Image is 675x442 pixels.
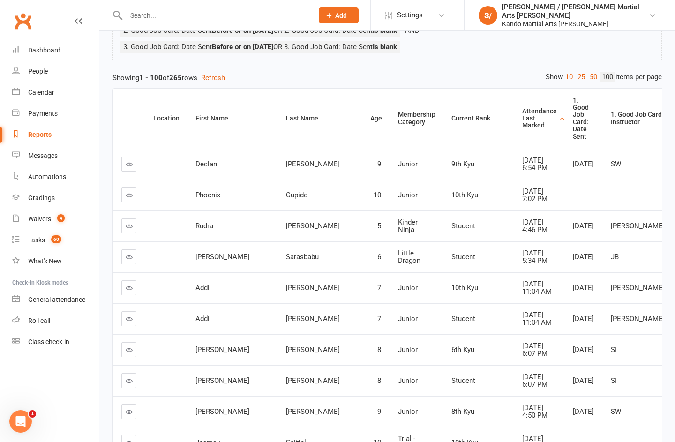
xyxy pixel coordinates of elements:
a: 25 [575,72,587,82]
a: Reports [12,124,99,145]
span: [PERSON_NAME] [611,222,665,230]
span: [DATE] 6:54 PM [522,156,547,172]
div: Last Name [286,115,354,122]
span: [PERSON_NAME] [195,345,249,354]
a: What's New [12,251,99,272]
span: 2. Good Job Card: Date Sent [123,26,273,35]
div: What's New [28,257,62,265]
a: Payments [12,103,99,124]
span: [DATE] 5:34 PM [522,249,547,265]
div: Waivers [28,215,51,223]
span: 7 [377,284,381,292]
span: 7 [377,315,381,323]
div: Current Rank [451,115,506,122]
span: 10th Kyu [451,191,478,199]
span: 4 [57,214,65,222]
span: [PERSON_NAME] [286,315,340,323]
div: General attendance [28,296,85,303]
div: Payments [28,110,58,117]
span: Kinder Ninja [398,218,418,234]
span: [PERSON_NAME] [195,253,249,261]
span: [DATE] 6:07 PM [522,342,547,358]
iframe: Intercom live chat [9,410,32,433]
span: [DATE] 11:04 AM [522,311,552,327]
div: Showing of rows [112,72,662,83]
a: People [12,61,99,82]
a: Gradings [12,187,99,209]
span: Rudra [195,222,213,230]
div: Automations [28,173,66,180]
span: 8 [377,376,381,385]
span: 9 [377,407,381,416]
span: [PERSON_NAME] [286,160,340,168]
span: Junior [398,376,418,385]
a: Clubworx [11,9,35,33]
div: 1. Good Job Card: Instructor [611,111,666,126]
span: 3. Good Job Card: Date Sent [123,43,273,51]
strong: Is blank [373,26,397,35]
span: [DATE] [573,222,594,230]
span: [DATE] 4:50 PM [522,404,547,420]
a: Messages [12,145,99,166]
span: Junior [398,284,418,292]
span: [DATE] 11:04 AM [522,280,552,296]
span: SI [611,376,617,385]
strong: 265 [169,74,182,82]
input: Search... [123,9,307,22]
a: 10 [563,72,575,82]
a: Class kiosk mode [12,331,99,352]
span: Junior [398,407,418,416]
span: OR 2. Good Job Card: Date Sent [273,26,397,35]
span: 5 [377,222,381,230]
span: SI [611,345,617,354]
a: Roll call [12,310,99,331]
span: [DATE] [573,284,594,292]
a: General attendance kiosk mode [12,289,99,310]
span: Addi [195,284,210,292]
span: [PERSON_NAME] [195,407,249,416]
div: Calendar [28,89,54,96]
span: 9 [377,160,381,168]
span: 10 [374,191,381,199]
span: [DATE] [573,376,594,385]
span: [DATE] [573,160,594,168]
span: Junior [398,345,418,354]
div: Show items per page [546,72,662,82]
span: [PERSON_NAME] [286,407,340,416]
span: [PERSON_NAME] [195,376,249,385]
div: Age [370,115,382,122]
span: [DATE] 6:07 PM [522,373,547,389]
a: Waivers 4 [12,209,99,230]
span: Student [451,315,475,323]
span: Junior [398,315,418,323]
div: Dashboard [28,46,60,54]
span: Little Dragon [398,249,420,265]
span: Addi [195,315,210,323]
div: Location [153,115,180,122]
span: Junior [398,160,418,168]
span: [DATE] 7:02 PM [522,187,547,203]
span: Student [451,222,475,230]
div: 1. Good Job Card: Date Sent [573,97,595,140]
div: Gradings [28,194,55,202]
div: Roll call [28,317,50,324]
span: Phoenix [195,191,220,199]
strong: Before or on [DATE] [212,26,273,35]
span: [PERSON_NAME] [611,284,665,292]
span: 6 [377,253,381,261]
div: First Name [195,115,270,122]
span: [DATE] [573,253,594,261]
span: [PERSON_NAME] [286,284,340,292]
button: Refresh [201,72,225,83]
span: [DATE] 4:46 PM [522,218,547,234]
span: Settings [397,5,423,26]
button: Add [319,7,359,23]
span: 10th Kyu [451,284,478,292]
a: Calendar [12,82,99,103]
span: [PERSON_NAME] [611,315,665,323]
span: JB [611,253,619,261]
span: Student [451,253,475,261]
div: People [28,67,48,75]
strong: Before or on [DATE] [212,43,273,51]
span: [DATE] [573,315,594,323]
